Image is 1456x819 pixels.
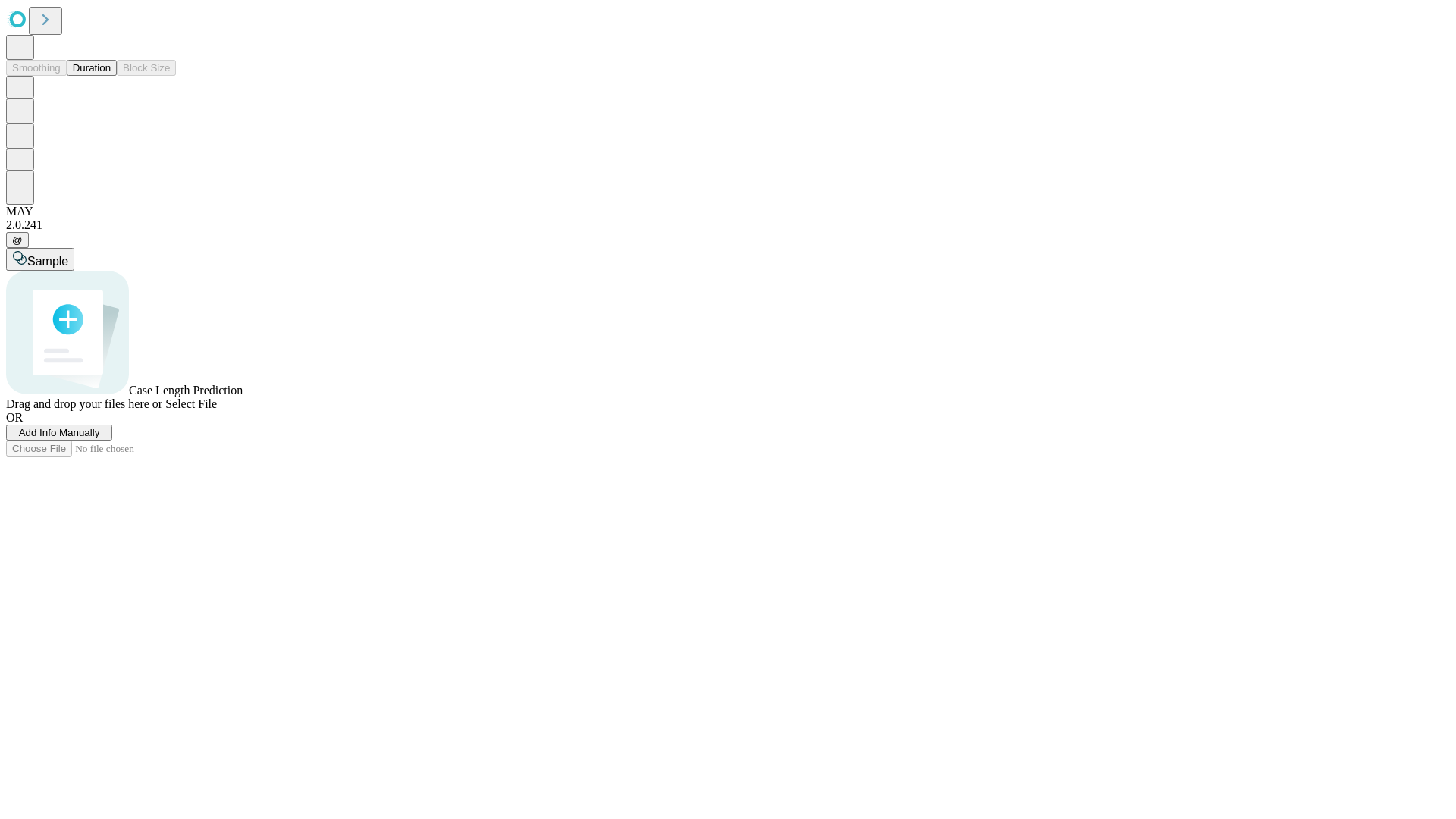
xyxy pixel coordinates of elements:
[165,397,217,410] span: Select File
[6,411,23,424] span: OR
[6,205,1450,218] div: MAY
[6,397,162,410] span: Drag and drop your files here or
[6,232,29,248] button: @
[12,234,23,246] span: @
[6,218,1450,232] div: 2.0.241
[27,255,68,268] span: Sample
[6,425,112,441] button: Add Info Manually
[129,384,243,397] span: Case Length Prediction
[19,427,100,438] span: Add Info Manually
[67,60,117,76] button: Duration
[117,60,176,76] button: Block Size
[6,248,74,271] button: Sample
[6,60,67,76] button: Smoothing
